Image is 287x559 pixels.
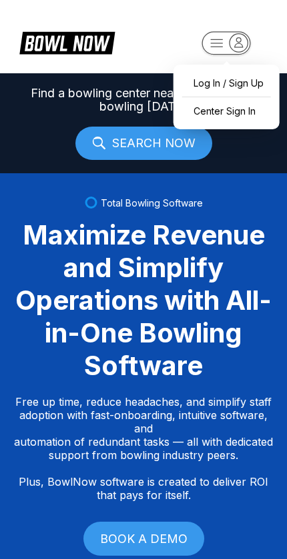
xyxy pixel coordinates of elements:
a: Center Sign In [180,99,273,123]
p: Free up time, reduce headaches, and simplify staff adoption with fast-onboarding, intuitive softw... [13,395,274,502]
div: Maximize Revenue and Simplify Operations with All-in-One Bowling Software [13,219,274,382]
a: SEARCH NOW [75,127,212,160]
a: Log In / Sign Up [180,71,273,95]
a: BOOK A DEMO [83,522,204,556]
span: Total Bowling Software [101,197,203,209]
span: Find a bowling center near you, and start bowling [DATE] [13,87,274,113]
